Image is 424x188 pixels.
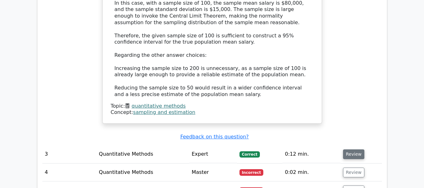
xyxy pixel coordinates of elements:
a: Feedback on this question? [180,134,249,140]
button: Review [343,168,364,177]
td: 4 [42,164,97,181]
a: quantitative methods [131,103,185,109]
td: Quantitative Methods [96,145,189,163]
span: Incorrect [239,169,264,175]
div: Concept: [111,109,314,116]
td: 0:02 min. [282,164,341,181]
td: Quantitative Methods [96,164,189,181]
td: Expert [189,145,237,163]
td: Master [189,164,237,181]
div: Topic: [111,103,314,110]
td: 0:12 min. [282,145,341,163]
td: 3 [42,145,97,163]
button: Review [343,149,364,159]
span: Correct [239,151,260,158]
a: sampling and estimation [133,109,195,115]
